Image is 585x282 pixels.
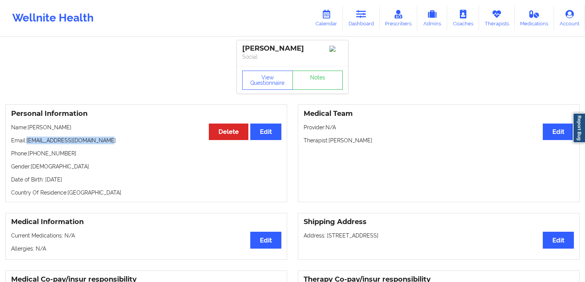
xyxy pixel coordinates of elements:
[11,189,281,196] p: Country Of Residence: [GEOGRAPHIC_DATA]
[417,5,447,31] a: Admins
[242,44,343,53] div: [PERSON_NAME]
[543,232,574,248] button: Edit
[310,5,343,31] a: Calendar
[304,218,574,226] h3: Shipping Address
[304,109,574,118] h3: Medical Team
[515,5,554,31] a: Medications
[11,137,281,144] p: Email: [EMAIL_ADDRESS][DOMAIN_NAME]
[11,232,281,239] p: Current Medications: N/A
[242,53,343,61] p: Social
[343,5,380,31] a: Dashboard
[479,5,515,31] a: Therapists
[11,124,281,131] p: Name: [PERSON_NAME]
[11,163,281,170] p: Gender: [DEMOGRAPHIC_DATA]
[554,5,585,31] a: Account
[242,71,293,90] button: View Questionnaire
[11,245,281,252] p: Allergies: N/A
[250,124,281,140] button: Edit
[543,124,574,140] button: Edit
[250,232,281,248] button: Edit
[11,150,281,157] p: Phone: [PHONE_NUMBER]
[11,109,281,118] h3: Personal Information
[304,232,574,239] p: Address: [STREET_ADDRESS]
[304,124,574,131] p: Provider: N/A
[304,137,574,144] p: Therapist: [PERSON_NAME]
[11,176,281,183] p: Date of Birth: [DATE]
[11,218,281,226] h3: Medical Information
[209,124,248,140] button: Delete
[380,5,418,31] a: Prescribers
[573,113,585,143] a: Report Bug
[329,46,343,52] img: Image%2Fplaceholer-image.png
[447,5,479,31] a: Coaches
[292,71,343,90] a: Notes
